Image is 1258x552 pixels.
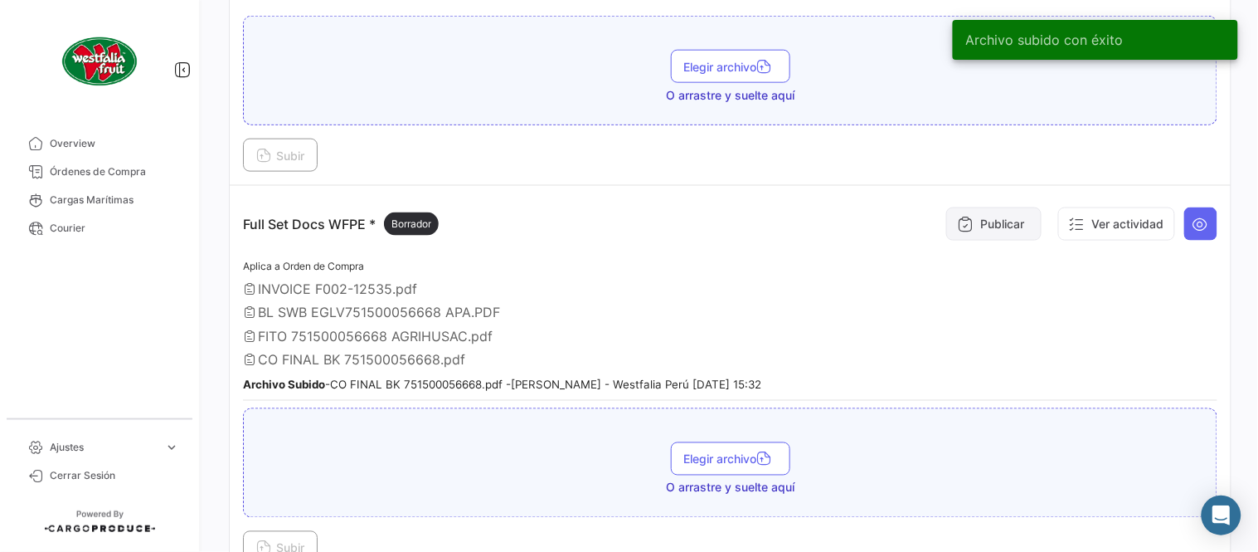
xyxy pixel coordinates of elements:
[671,442,790,476] button: Elegir archivo
[243,212,439,236] p: Full Set Docs WFPE *
[1058,208,1175,241] button: Ver actividad
[1202,496,1241,535] div: Abrir Intercom Messenger
[684,452,777,467] span: Elegir archivo
[256,149,304,163] span: Subir
[13,214,186,242] a: Courier
[50,193,179,208] span: Cargas Marítimas
[164,440,179,455] span: expand_more
[243,139,318,172] button: Subir
[243,260,364,272] span: Aplica a Orden de Compra
[258,328,493,344] span: FITO 751500056668 AGRIHUSAC.pdf
[50,468,179,483] span: Cerrar Sesión
[258,304,500,320] span: BL SWB EGLV751500056668 APA.PDF
[50,440,158,455] span: Ajustes
[13,158,186,186] a: Órdenes de Compra
[258,352,465,369] span: CO FINAL BK 751500056668.pdf
[243,379,761,392] small: - CO FINAL BK 751500056668.pdf - [PERSON_NAME] - Westfalia Perú [DATE] 15:32
[666,87,794,104] span: O arrastre y suelte aquí
[13,129,186,158] a: Overview
[966,32,1124,48] span: Archivo subido con éxito
[50,221,179,236] span: Courier
[13,186,186,214] a: Cargas Marítimas
[671,50,790,83] button: Elegir archivo
[58,20,141,103] img: client-50.png
[50,136,179,151] span: Overview
[391,217,431,232] span: Borrador
[258,281,417,297] span: INVOICE F002-12535.pdf
[946,208,1042,241] button: Publicar
[684,60,777,74] span: Elegir archivo
[666,480,794,496] span: O arrastre y suelte aquí
[50,164,179,179] span: Órdenes de Compra
[243,379,325,392] b: Archivo Subido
